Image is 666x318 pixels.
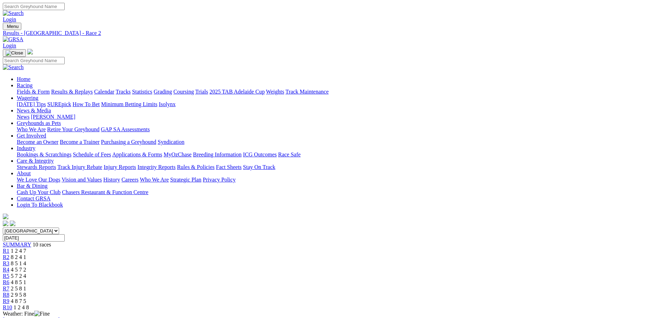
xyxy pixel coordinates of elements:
a: Race Safe [278,151,300,157]
a: Get Involved [17,133,46,139]
a: Cash Up Your Club [17,189,60,195]
a: R10 [3,304,12,310]
div: About [17,177,663,183]
span: 8 5 1 4 [11,260,26,266]
a: Tracks [116,89,131,95]
a: Login To Blackbook [17,202,63,208]
a: Applications & Forms [112,151,162,157]
span: 1 2 4 7 [11,248,26,254]
a: Integrity Reports [137,164,176,170]
a: Results - [GEOGRAPHIC_DATA] - Race 2 [3,30,663,36]
a: Contact GRSA [17,195,50,201]
a: Track Maintenance [286,89,329,95]
a: MyOzChase [164,151,192,157]
a: Injury Reports [103,164,136,170]
input: Search [3,57,65,64]
span: Weather: Fine [3,311,50,317]
a: Schedule of Fees [73,151,111,157]
span: 1 2 4 8 [14,304,29,310]
a: R2 [3,254,9,260]
a: Home [17,76,30,82]
a: R4 [3,267,9,273]
div: Get Involved [17,139,663,145]
span: R9 [3,298,9,304]
a: History [103,177,120,183]
a: We Love Our Dogs [17,177,60,183]
span: 4 8 5 1 [11,279,26,285]
a: News & Media [17,108,51,113]
a: GAP SA Assessments [101,126,150,132]
a: Breeding Information [193,151,242,157]
input: Search [3,3,65,10]
span: Menu [7,24,19,29]
a: Racing [17,82,33,88]
a: Syndication [158,139,184,145]
a: Become a Trainer [60,139,100,145]
a: Purchasing a Greyhound [101,139,156,145]
span: 2 9 5 8 [11,292,26,298]
a: How To Bet [73,101,100,107]
span: 10 races [33,242,51,247]
img: GRSA [3,36,23,43]
a: Rules & Policies [177,164,215,170]
a: [PERSON_NAME] [31,114,75,120]
a: Retire Your Greyhound [47,126,100,132]
a: Login [3,16,16,22]
button: Toggle navigation [3,23,21,30]
a: Greyhounds as Pets [17,120,61,126]
a: Chasers Restaurant & Function Centre [62,189,148,195]
a: Strategic Plan [170,177,201,183]
a: Statistics [132,89,152,95]
input: Select date [3,234,65,242]
a: Bar & Dining [17,183,48,189]
a: News [17,114,29,120]
div: News & Media [17,114,663,120]
a: About [17,170,31,176]
div: Greyhounds as Pets [17,126,663,133]
a: Industry [17,145,35,151]
span: R3 [3,260,9,266]
button: Toggle navigation [3,49,26,57]
img: facebook.svg [3,221,8,226]
img: Fine [34,311,50,317]
a: [DATE] Tips [17,101,46,107]
img: logo-grsa-white.png [27,49,33,54]
span: 4 8 7 5 [11,298,26,304]
a: Minimum Betting Limits [101,101,157,107]
a: ICG Outcomes [243,151,277,157]
span: 4 5 7 2 [11,267,26,273]
a: Vision and Values [62,177,102,183]
a: Stay On Track [243,164,275,170]
span: 5 7 2 4 [11,273,26,279]
a: Careers [121,177,138,183]
img: logo-grsa-white.png [3,214,8,219]
a: Results & Replays [51,89,93,95]
a: Bookings & Scratchings [17,151,71,157]
a: Trials [195,89,208,95]
div: Bar & Dining [17,189,663,195]
span: R5 [3,273,9,279]
a: SUREpick [47,101,71,107]
img: Search [3,10,24,16]
a: Isolynx [159,101,176,107]
a: Become an Owner [17,139,58,145]
a: Stewards Reports [17,164,56,170]
a: R1 [3,248,9,254]
a: Weights [266,89,284,95]
a: 2025 TAB Adelaide Cup [209,89,265,95]
a: Care & Integrity [17,158,54,164]
a: Who We Are [140,177,169,183]
img: twitter.svg [10,221,15,226]
a: R6 [3,279,9,285]
img: Close [6,50,23,56]
a: Grading [154,89,172,95]
a: R8 [3,292,9,298]
a: SUMMARY [3,242,31,247]
a: R7 [3,286,9,291]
